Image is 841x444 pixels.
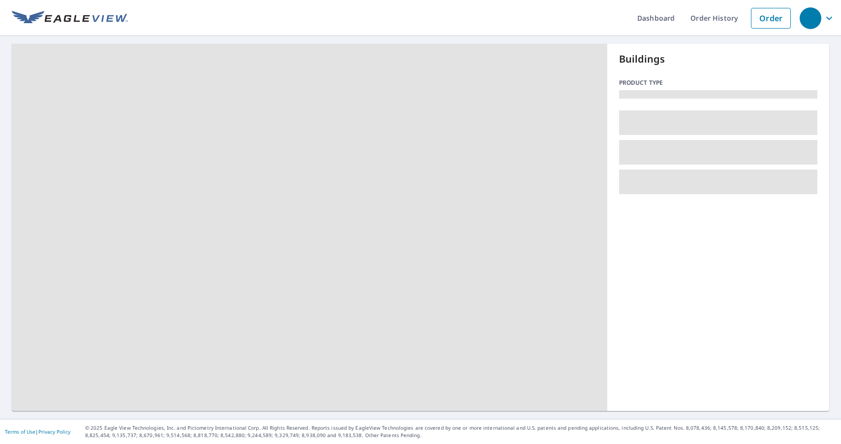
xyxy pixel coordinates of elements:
p: Buildings [619,52,817,67]
p: | [5,429,70,435]
img: EV Logo [12,11,128,26]
a: Order [751,8,791,29]
a: Terms of Use [5,428,35,435]
p: © 2025 Eagle View Technologies, Inc. and Pictometry International Corp. All Rights Reserved. Repo... [85,424,836,439]
a: Privacy Policy [38,428,70,435]
p: Product type [619,78,817,87]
